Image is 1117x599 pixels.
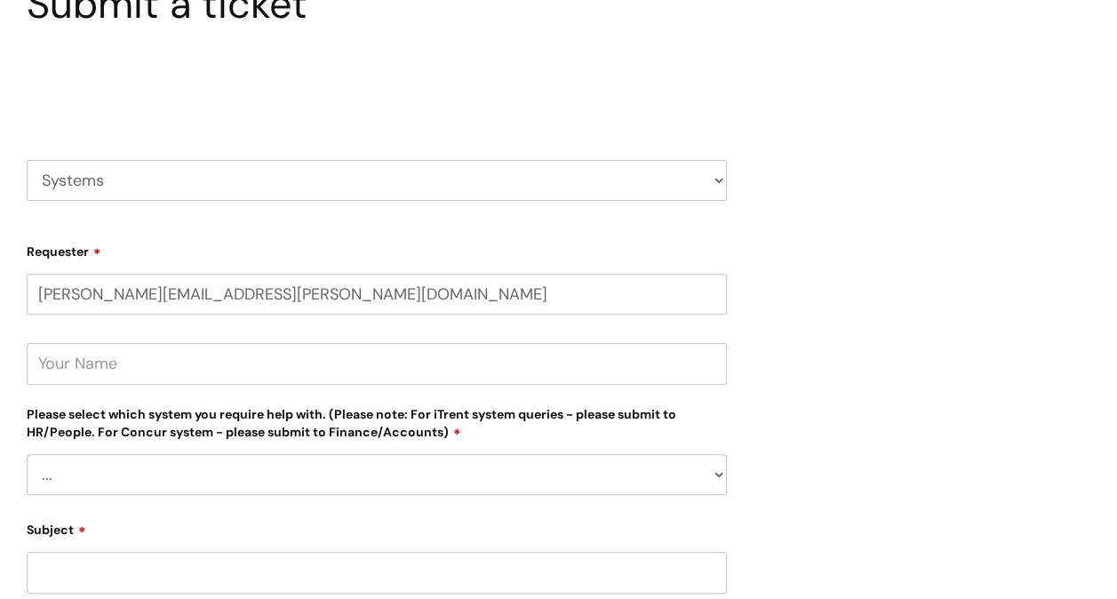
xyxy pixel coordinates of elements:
[27,343,727,384] input: Your Name
[27,69,727,102] h2: Select issue type
[27,403,727,440] label: Please select which system you require help with. (Please note: For iTrent system queries - pleas...
[27,516,727,538] label: Subject
[27,274,727,315] input: Email
[27,238,727,260] label: Requester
